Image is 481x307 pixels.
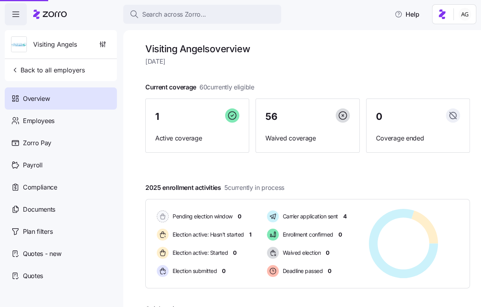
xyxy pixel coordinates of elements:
a: Overview [5,87,117,110]
span: Quotes [23,271,43,281]
span: 2025 enrollment activities [145,183,284,193]
span: Election active: Started [170,249,228,257]
span: Payroll [23,160,43,170]
button: Back to all employers [8,62,88,78]
span: Back to all employers [11,65,85,75]
button: Search across Zorro... [123,5,281,24]
span: Zorro Pay [23,138,51,148]
a: Documents [5,198,117,220]
span: Enrollment confirmed [280,231,333,239]
span: 1 [155,112,159,121]
span: Search across Zorro... [142,9,206,19]
span: Active coverage [155,133,239,143]
span: Waived election [280,249,321,257]
h1: Visiting Angels overview [145,43,470,55]
span: 0 [222,267,225,275]
span: Quotes - new [23,249,61,259]
a: Payroll [5,154,117,176]
a: Quotes [5,265,117,287]
span: 0 [238,212,241,220]
span: [DATE] [145,57,470,66]
span: Compliance [23,182,57,192]
a: Plan filters [5,220,117,243]
span: 5 currently in process [224,183,284,193]
span: 56 [265,112,277,121]
a: Zorro Pay [5,132,117,154]
a: Employees [5,110,117,132]
a: Compliance [5,176,117,198]
span: 0 [338,231,342,239]
span: 0 [233,249,237,257]
span: Carrier application sent [280,212,338,220]
span: 0 [376,112,382,121]
img: Employer logo [11,37,26,53]
span: 0 [326,249,329,257]
span: Current coverage [145,82,254,92]
span: Election active: Hasn't started [170,231,244,239]
span: Visiting Angels [33,40,77,49]
span: Plan filters [23,227,53,237]
img: 5fc55c57e0610270ad857448bea2f2d5 [458,8,471,21]
span: Election submitted [170,267,217,275]
span: Pending election window [170,212,233,220]
span: 0 [328,267,331,275]
span: Deadline passed [280,267,323,275]
span: 1 [249,231,252,239]
span: Documents [23,205,55,214]
span: Employees [23,116,54,126]
a: Quotes - new [5,243,117,265]
span: Waived coverage [265,133,349,143]
span: Coverage ended [376,133,460,143]
span: Overview [23,94,50,104]
button: Help [388,6,426,22]
span: 4 [343,212,347,220]
span: Help [395,9,419,19]
span: 60 currently eligible [199,82,254,92]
